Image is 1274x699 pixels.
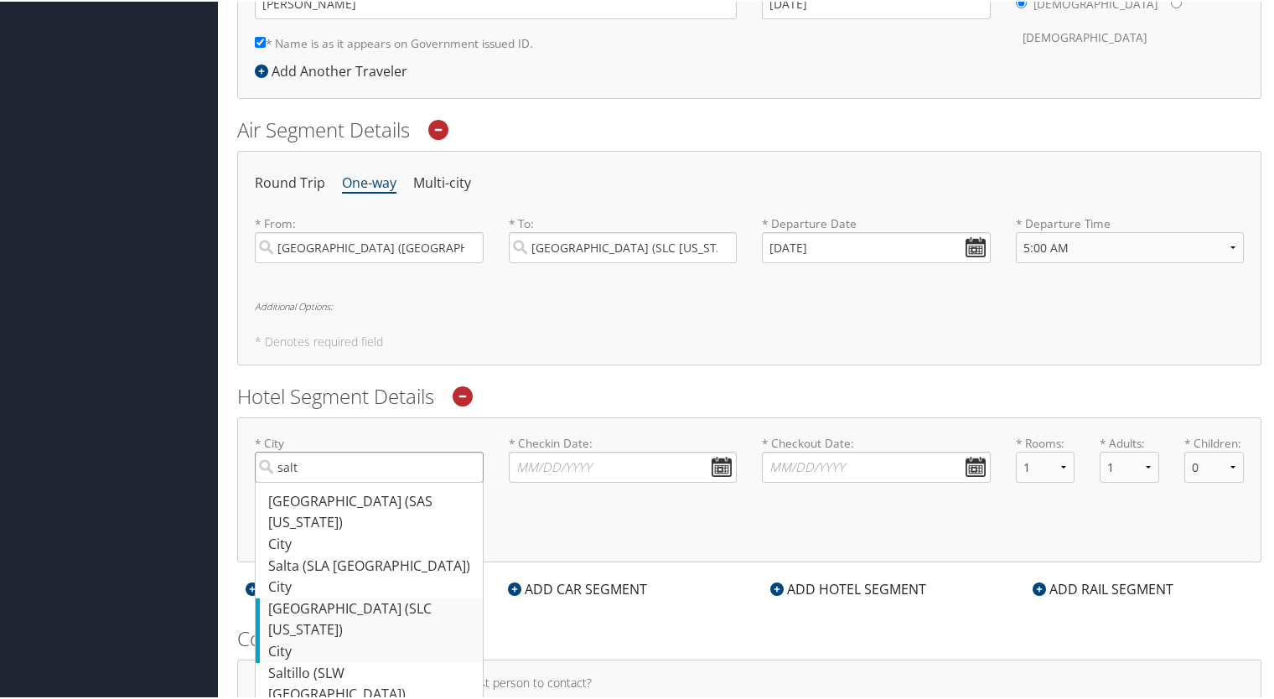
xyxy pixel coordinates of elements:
[255,26,533,57] label: * Name is as it appears on Government issued ID.
[762,577,935,598] div: ADD HOTEL SEGMENT
[268,554,474,576] div: Salta (SLA [GEOGRAPHIC_DATA])
[509,450,738,481] input: * Checkin Date:
[268,575,474,597] div: City
[268,489,474,532] div: [GEOGRAPHIC_DATA] (SAS [US_STATE])
[237,577,388,598] div: ADD AIR SEGMENT
[255,531,1244,543] h5: * Denotes required field
[1016,230,1245,261] select: * Departure Time
[413,167,471,197] li: Multi-city
[255,300,1244,309] h6: Additional Options:
[509,433,738,481] label: * Checkin Date:
[1016,433,1075,450] label: * Rooms:
[255,433,484,481] label: * City
[500,577,655,598] div: ADD CAR SEGMENT
[255,60,416,80] div: Add Another Traveler
[237,623,1261,651] h2: Contact Details:
[509,214,738,261] label: * To:
[237,381,1261,409] h2: Hotel Segment Details
[762,450,991,481] input: * Checkout Date:
[255,497,1244,506] h6: Additional Options:
[762,433,991,481] label: * Checkout Date:
[255,676,1244,687] h4: If we have questions, who would be the best person to contact?
[1016,214,1245,275] label: * Departure Time
[1184,433,1244,450] label: * Children:
[342,167,396,197] li: One-way
[255,450,484,481] input: [GEOGRAPHIC_DATA] (SAS [US_STATE])CitySalta (SLA [GEOGRAPHIC_DATA])City[GEOGRAPHIC_DATA] (SLC [US...
[255,35,266,46] input: * Name is as it appears on Government issued ID.
[1024,577,1182,598] div: ADD RAIL SEGMENT
[1100,433,1159,450] label: * Adults:
[1023,20,1147,52] label: [DEMOGRAPHIC_DATA]
[268,597,474,639] div: [GEOGRAPHIC_DATA] (SLC [US_STATE])
[268,532,474,554] div: City
[762,214,991,230] label: * Departure Date
[255,334,1244,346] h5: * Denotes required field
[237,114,1261,142] h2: Air Segment Details
[255,167,325,197] li: Round Trip
[255,230,484,261] input: City or Airport Code
[255,214,484,261] label: * From:
[509,230,738,261] input: City or Airport Code
[762,230,991,261] input: MM/DD/YYYY
[268,639,474,661] div: City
